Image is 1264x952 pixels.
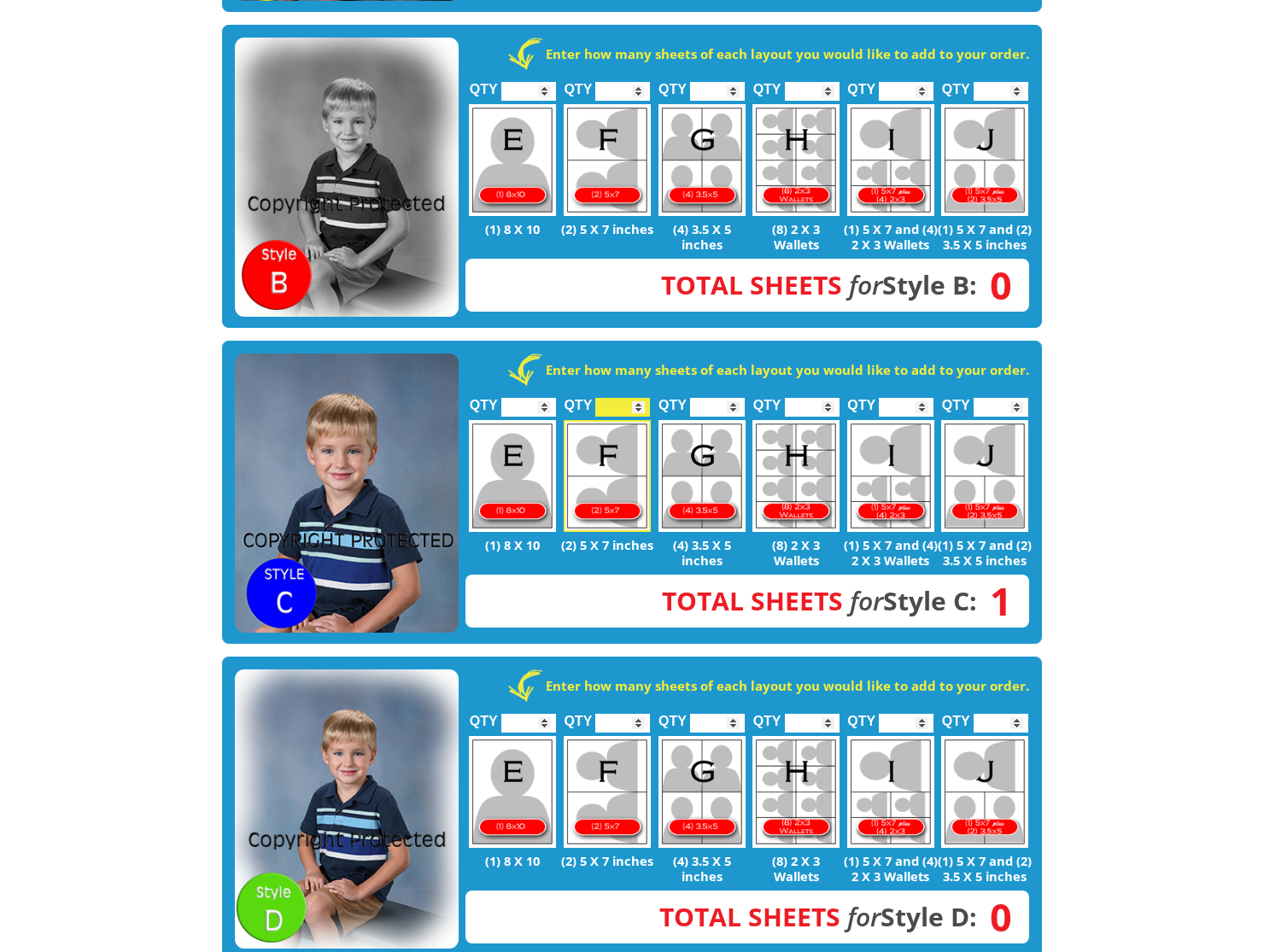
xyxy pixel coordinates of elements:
[235,353,459,634] img: STYLE C
[564,420,651,532] img: F
[847,695,875,737] label: QTY
[465,853,560,868] p: (1) 8 X 10
[847,420,934,532] img: I
[938,221,1033,252] p: (1) 5 X 7 and (2) 3.5 X 5 inches
[941,420,1028,532] img: J
[977,276,1012,295] span: 0
[847,63,875,105] label: QTY
[661,267,842,302] span: Total Sheets
[662,583,977,618] strong: Style C:
[847,736,934,848] img: I
[658,104,746,216] img: G
[658,695,687,737] label: QTY
[942,379,970,421] label: QTY
[849,267,882,302] em: for
[546,361,1029,378] strong: Enter how many sheets of each layout you would like to add to your order.
[564,379,592,421] label: QTY
[658,379,687,421] label: QTY
[469,420,556,532] img: E
[654,221,749,252] p: (4) 3.5 X 5 inches
[659,899,840,934] span: Total Sheets
[470,695,498,737] label: QTY
[977,908,1012,926] span: 0
[941,104,1028,216] img: J
[749,853,844,884] p: (8) 2 X 3 Wallets
[659,899,977,934] strong: Style D:
[658,736,746,848] img: G
[560,221,655,237] p: (2) 5 X 7 inches
[938,537,1033,568] p: (1) 5 X 7 and (2) 3.5 X 5 inches
[564,695,592,737] label: QTY
[465,537,560,552] p: (1) 8 X 10
[469,104,556,216] img: E
[847,379,875,421] label: QTY
[235,669,459,949] img: STYLE D
[749,537,844,568] p: (8) 2 X 3 Wallets
[850,583,883,618] em: for
[564,104,651,216] img: F
[661,267,977,302] strong: Style B:
[752,104,840,216] img: H
[753,379,781,421] label: QTY
[470,379,498,421] label: QTY
[564,63,592,105] label: QTY
[564,736,651,848] img: F
[469,736,556,848] img: E
[752,736,840,848] img: H
[942,695,970,737] label: QTY
[235,38,459,318] img: STYLE B
[843,537,938,568] p: (1) 5 X 7 and (4) 2 X 3 Wallets
[843,221,938,252] p: (1) 5 X 7 and (4) 2 X 3 Wallets
[753,63,781,105] label: QTY
[546,677,1029,694] strong: Enter how many sheets of each layout you would like to add to your order.
[941,736,1028,848] img: J
[977,592,1012,610] span: 1
[560,853,655,868] p: (2) 5 X 7 inches
[654,537,749,568] p: (4) 3.5 X 5 inches
[662,583,843,618] span: Total Sheets
[749,221,844,252] p: (8) 2 X 3 Wallets
[938,853,1033,884] p: (1) 5 X 7 and (2) 3.5 X 5 inches
[654,853,749,884] p: (4) 3.5 X 5 inches
[658,420,746,532] img: G
[847,104,934,216] img: I
[843,853,938,884] p: (1) 5 X 7 and (4) 2 X 3 Wallets
[847,899,881,934] em: for
[465,221,560,237] p: (1) 8 X 10
[470,63,498,105] label: QTY
[546,45,1029,62] strong: Enter how many sheets of each layout you would like to add to your order.
[753,695,781,737] label: QTY
[752,420,840,532] img: H
[658,63,687,105] label: QTY
[942,63,970,105] label: QTY
[560,537,655,552] p: (2) 5 X 7 inches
